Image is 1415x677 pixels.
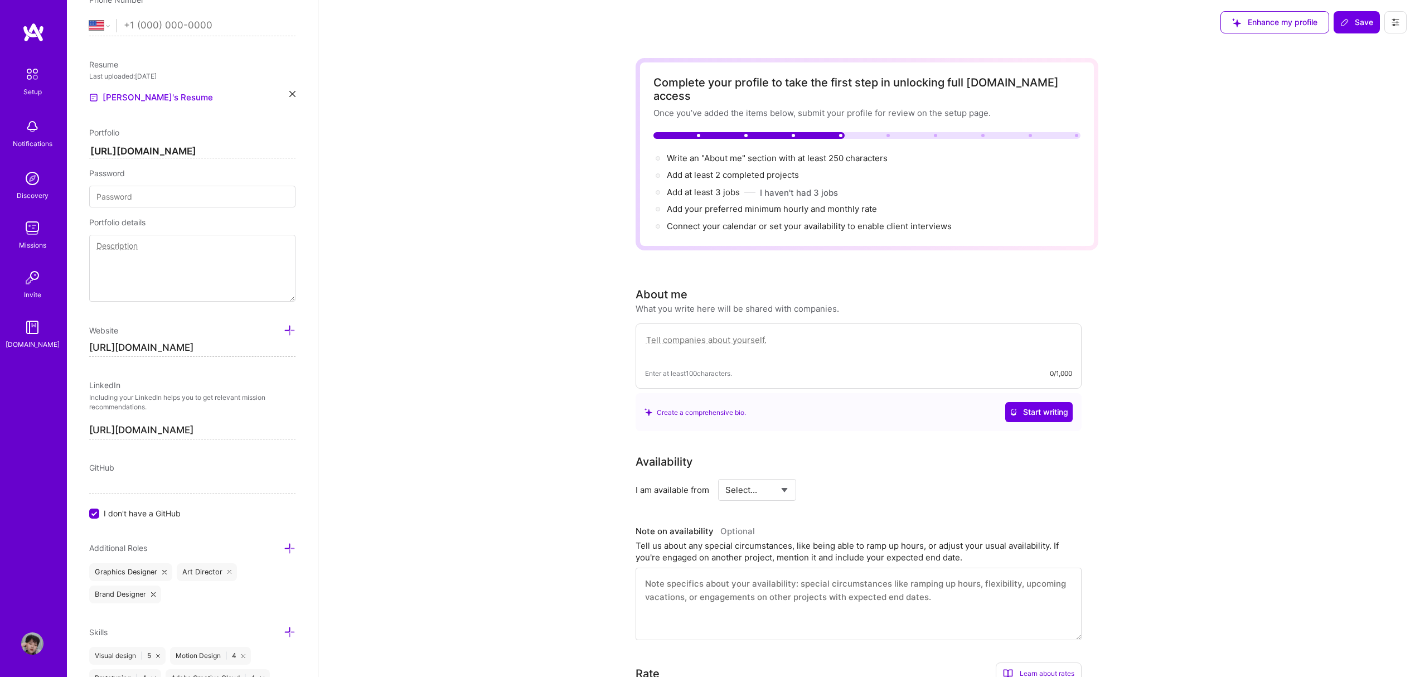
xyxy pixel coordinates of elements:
i: icon Close [227,570,232,574]
i: icon SuggestedTeams [644,408,652,416]
div: Availability [636,453,692,470]
div: Brand Designer [89,586,161,603]
span: Save [1340,17,1373,28]
button: I haven't had 3 jobs [760,187,838,199]
input: +1 (000) 000-0000 [124,9,295,42]
div: Note on availability [636,523,755,540]
i: icon Close [289,91,295,97]
input: http://... [89,339,295,357]
div: Complete your profile to take the first step in unlocking full [DOMAIN_NAME] access [653,76,1080,103]
img: setup [21,62,44,86]
span: Additional Roles [89,543,147,553]
span: Enhance my profile [1232,17,1317,28]
button: Start writing [1005,402,1073,422]
p: Including your LinkedIn helps you to get relevant mission recommendations. [89,393,295,412]
span: Add at least 3 jobs [667,187,740,197]
i: icon Close [151,592,156,597]
div: Graphics Designer [89,563,172,581]
span: Enter at least 100 characters. [645,367,732,379]
div: [DOMAIN_NAME] [6,338,60,350]
i: icon Close [156,654,160,658]
div: What you write here will be shared with companies. [636,303,839,315]
input: Password [89,186,295,207]
span: | [225,651,227,660]
img: discovery [21,167,43,190]
span: | [140,651,143,660]
div: Setup [23,86,42,98]
img: Resume [89,93,98,102]
div: About me [636,286,687,303]
span: I don't have a GitHub [104,507,181,519]
span: GitHub [89,463,114,472]
span: Resume [89,60,118,69]
a: User Avatar [18,632,46,655]
img: bell [21,115,43,138]
i: icon Close [241,654,245,658]
span: Add your preferred minimum hourly and monthly rate [667,204,877,214]
i: icon SuggestedTeams [1232,18,1241,27]
button: Enhance my profile [1220,11,1329,33]
div: Motion Design 4 [170,647,251,665]
div: Password [89,167,295,179]
button: Save [1334,11,1380,33]
span: Connect your calendar or set your availability to enable client interviews [667,221,952,231]
div: Art Director [177,563,238,581]
div: 0/1,000 [1050,367,1072,379]
span: Skills [89,627,108,637]
span: Optional [720,526,755,536]
i: icon Close [162,570,167,574]
span: Website [89,326,118,335]
span: Start writing [1010,407,1068,418]
span: Write an "About me" section with at least 250 characters [667,153,890,163]
div: Portfolio details [89,216,295,228]
div: Create a comprehensive bio. [644,407,746,418]
div: I am available from [636,484,709,496]
div: Once you’ve added the items below, submit your profile for review on the setup page. [653,107,1080,119]
img: User Avatar [21,632,43,655]
i: icon CrystalBallWhite [1010,408,1017,416]
div: Invite [24,289,41,301]
span: LinkedIn [89,380,120,390]
div: Missions [19,239,46,251]
div: Discovery [17,190,49,201]
div: Tell us about any special circumstances, like being able to ramp up hours, or adjust your usual a... [636,540,1082,563]
div: Last uploaded: [DATE] [89,70,295,82]
div: Notifications [13,138,52,149]
img: teamwork [21,217,43,239]
span: Add at least 2 completed projects [667,170,799,180]
input: http://... [89,145,295,158]
img: logo [22,22,45,42]
img: guide book [21,316,43,338]
a: [PERSON_NAME]'s Resume [89,91,213,104]
div: Visual design 5 [89,647,166,665]
img: Invite [21,267,43,289]
span: Portfolio [89,128,119,137]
